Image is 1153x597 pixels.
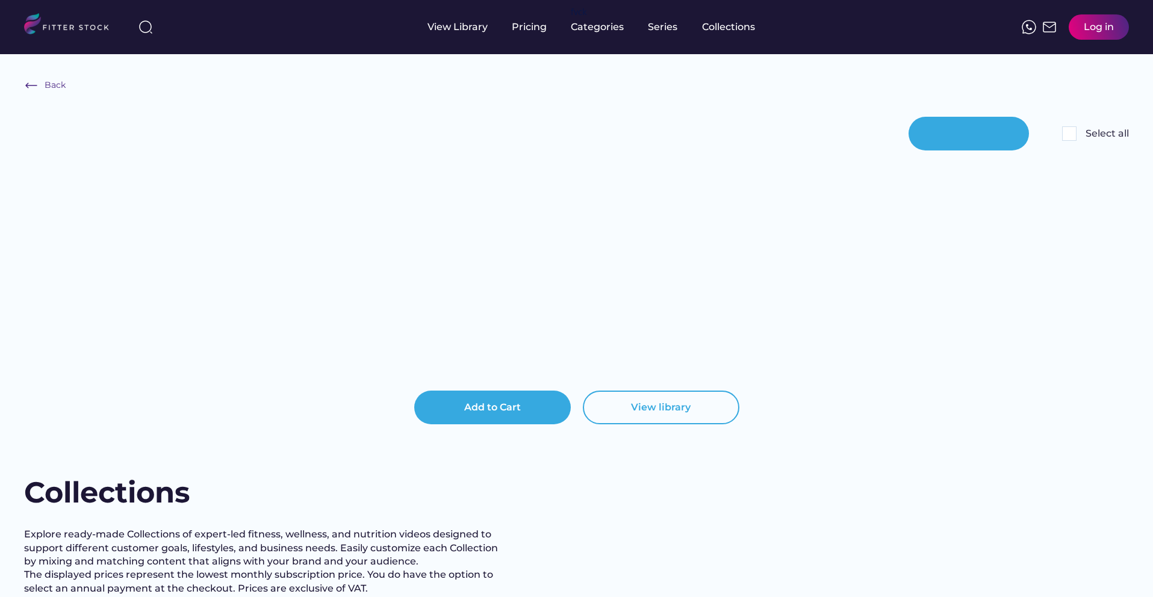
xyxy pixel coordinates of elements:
img: LOGO.svg [24,13,119,38]
img: Frame%2051.svg [1042,20,1057,34]
img: Rectangle%205126.svg [1062,126,1077,141]
div: Log in [1084,20,1114,34]
div: Pricing [512,20,547,34]
div: View Library [427,20,488,34]
div: fvck [571,6,586,18]
img: meteor-icons_whatsapp%20%281%29.svg [1022,20,1036,34]
img: search-normal%203.svg [138,20,153,34]
button: View library [583,391,739,424]
img: Frame%20%286%29.svg [24,78,39,93]
h2: Explore ready-made Collections of expert-led fitness, wellness, and nutrition videos designed to ... [24,528,506,595]
div: Select all [1086,127,1129,140]
button: Add to Cart [414,391,571,424]
div: Categories [571,20,624,34]
div: Collections [702,20,755,34]
h1: Collections [24,472,190,513]
div: Back [45,79,66,91]
div: Series [648,20,678,34]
